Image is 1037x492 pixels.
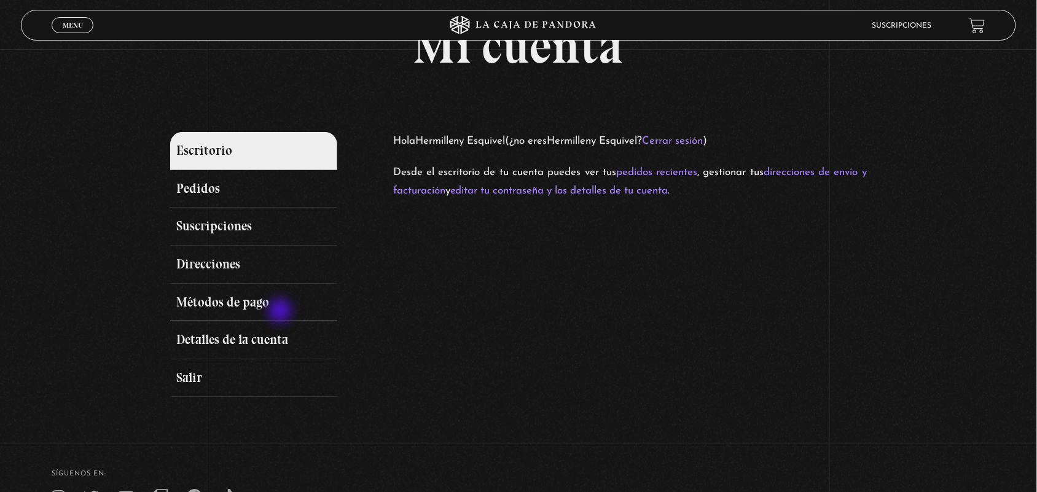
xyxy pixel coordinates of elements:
a: View your shopping cart [969,17,985,34]
a: Salir [170,359,337,397]
p: Hola (¿no eres ? ) [393,132,867,151]
a: Detalles de la cuenta [170,321,337,359]
a: Cerrar sesión [643,136,703,146]
a: Pedidos [170,170,337,208]
h1: Mi cuenta [170,21,867,71]
a: Escritorio [170,132,337,170]
a: editar tu contraseña y los detalles de tu cuenta [450,185,668,196]
a: Suscripciones [872,22,932,29]
span: Menu [63,21,83,29]
strong: Hermilleny Esquivel [415,136,506,146]
a: Direcciones [170,246,337,284]
h4: SÍguenos en: [52,471,985,477]
a: pedidos recientes [616,167,697,178]
a: Métodos de pago [170,284,337,322]
a: Suscripciones [170,208,337,246]
nav: Páginas de cuenta [170,132,379,397]
p: Desde el escritorio de tu cuenta puedes ver tus , gestionar tus y . [393,163,867,201]
span: Cerrar [58,32,87,41]
strong: Hermilleny Esquivel [547,136,638,146]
